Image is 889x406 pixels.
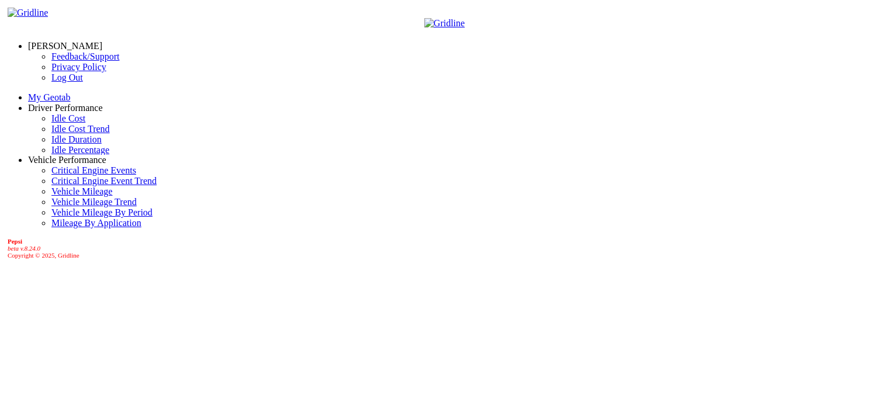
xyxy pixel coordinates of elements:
[51,124,110,134] a: Idle Cost Trend
[28,41,102,51] a: [PERSON_NAME]
[28,103,103,113] a: Driver Performance
[51,197,137,207] a: Vehicle Mileage Trend
[28,92,70,102] a: My Geotab
[51,176,157,186] a: Critical Engine Event Trend
[51,165,136,175] a: Critical Engine Events
[28,155,106,165] a: Vehicle Performance
[51,113,85,123] a: Idle Cost
[51,145,109,155] a: Idle Percentage
[51,207,153,217] a: Vehicle Mileage By Period
[51,218,141,228] a: Mileage By Application
[51,62,106,72] a: Privacy Policy
[424,18,465,29] img: Gridline
[51,72,83,82] a: Log Out
[8,245,40,252] i: beta v.8.24.0
[51,51,119,61] a: Feedback/Support
[8,8,48,18] img: Gridline
[8,238,884,259] div: Copyright © 2025, Gridline
[51,134,102,144] a: Idle Duration
[8,238,22,245] b: Pepsi
[51,186,112,196] a: Vehicle Mileage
